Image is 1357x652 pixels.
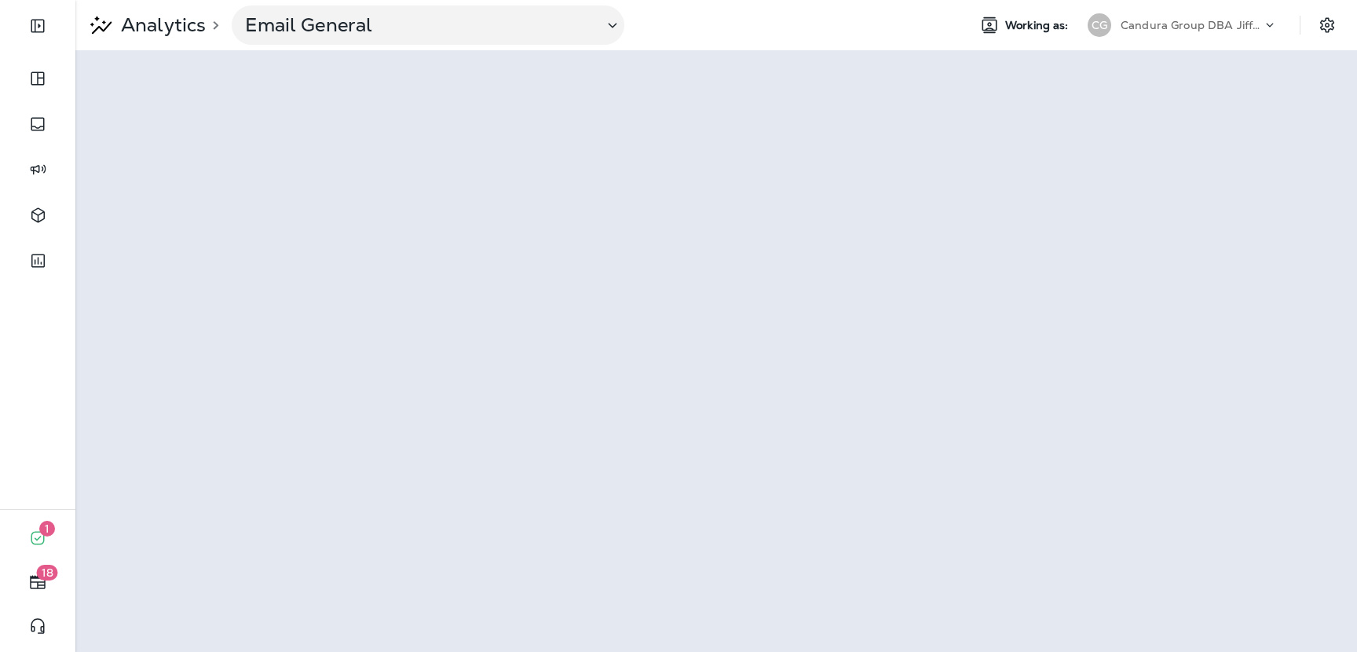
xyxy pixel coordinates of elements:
span: Working as: [1005,19,1072,32]
button: 18 [16,566,60,598]
span: 1 [39,521,55,537]
button: Settings [1313,11,1341,39]
div: CG [1088,13,1111,37]
span: 18 [37,565,58,581]
button: Expand Sidebar [16,10,60,42]
p: Candura Group DBA Jiffy Lube [1121,19,1262,31]
p: > [206,19,219,31]
button: 1 [16,522,60,554]
p: Analytics [115,13,206,37]
p: Email General [245,13,591,37]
